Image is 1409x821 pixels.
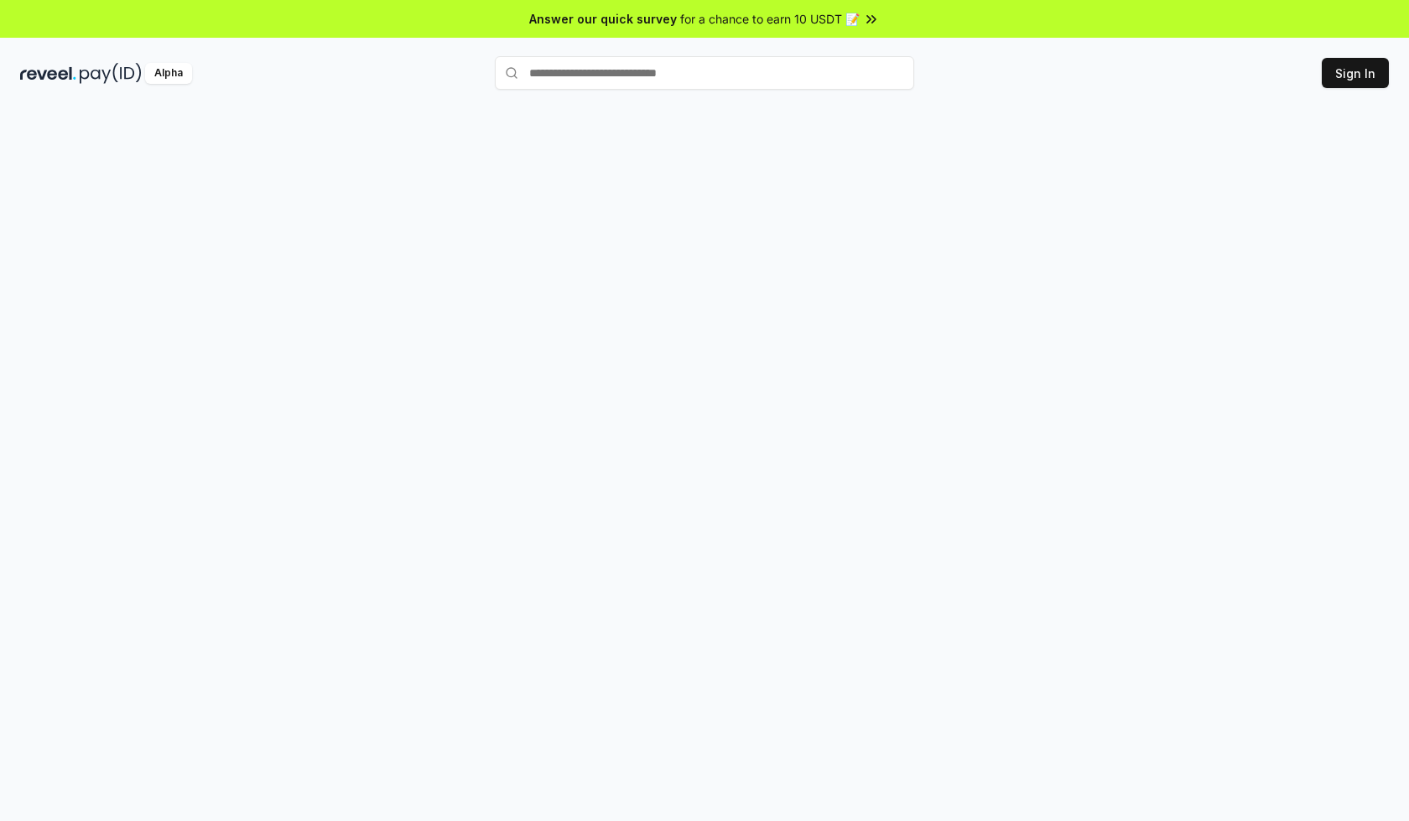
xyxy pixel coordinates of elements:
[529,10,677,28] span: Answer our quick survey
[145,63,192,84] div: Alpha
[20,63,76,84] img: reveel_dark
[80,63,142,84] img: pay_id
[680,10,860,28] span: for a chance to earn 10 USDT 📝
[1322,58,1389,88] button: Sign In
